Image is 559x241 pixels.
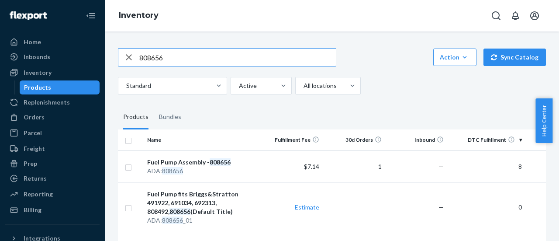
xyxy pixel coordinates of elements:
th: 30d Orders [323,129,385,150]
a: Estimate [295,203,319,211]
img: Flexport logo [10,11,47,20]
input: Search inventory by name or sku [139,49,336,66]
em: 808656 [162,217,183,224]
div: Orders [24,113,45,122]
em: 808656 [169,208,190,215]
div: Products [24,83,51,92]
a: Freight [5,142,100,156]
div: Fuel Pump Assembly - [147,158,257,167]
div: ADA: _01 [147,216,257,225]
a: Inbounds [5,50,100,64]
a: Prep [5,157,100,171]
button: Open notifications [507,7,524,24]
div: Freight [24,144,45,153]
div: Prep [24,159,37,168]
button: Close Navigation [82,7,100,24]
input: Active [238,81,239,90]
span: — [438,203,444,211]
a: Parcel [5,126,100,140]
input: Standard [125,81,126,90]
div: ADA: [147,167,257,175]
div: Inbounds [24,52,50,61]
div: Replenishments [24,98,70,107]
button: Help Center [535,98,552,143]
span: $7.14 [304,163,319,170]
a: Inventory [119,10,159,20]
ol: breadcrumbs [112,3,166,28]
em: 808656 [162,167,183,175]
th: Inbound [385,129,448,150]
span: — [438,163,444,170]
a: Orders [5,110,100,124]
div: Fuel Pump fits Briggs&Stratton 491922, 691034, 692313, 808492, (Default Title) [147,190,257,216]
a: Billing [5,203,100,217]
div: Parcel [24,129,42,137]
button: Open Search Box [487,7,505,24]
td: 8 [447,150,525,182]
div: Reporting [24,190,53,199]
td: ― [323,182,385,232]
div: Action [440,53,470,62]
em: 808656 [210,158,231,166]
div: Bundles [159,105,181,129]
button: Open account menu [526,7,543,24]
td: 0 [447,182,525,232]
a: Inventory [5,66,100,80]
button: Action [433,49,476,66]
th: Fulfillment Fee [261,129,323,150]
div: Products [123,105,148,129]
div: Inventory [24,68,52,77]
td: 1 [323,150,385,182]
a: Products [20,80,100,94]
div: Billing [24,206,41,214]
div: Returns [24,174,47,183]
th: Name [144,129,260,150]
a: Home [5,35,100,49]
a: Reporting [5,187,100,201]
a: Replenishments [5,95,100,109]
button: Sync Catalog [483,49,546,66]
th: DTC Fulfillment [447,129,525,150]
div: Home [24,38,41,46]
a: Returns [5,171,100,185]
